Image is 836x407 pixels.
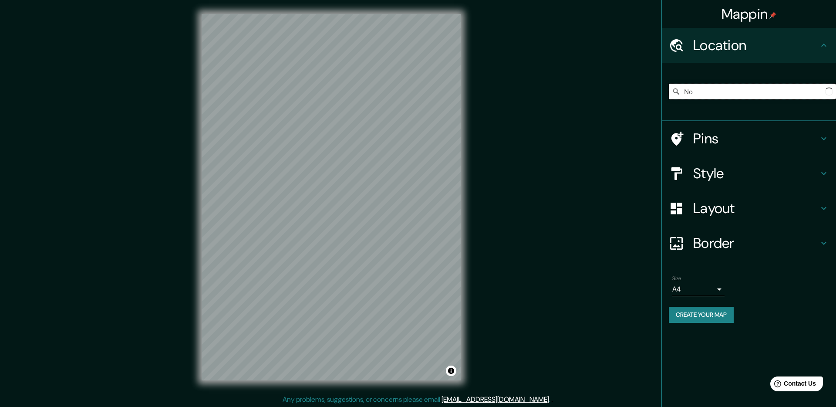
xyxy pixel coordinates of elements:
div: Layout [662,191,836,226]
div: Style [662,156,836,191]
h4: Layout [693,200,819,217]
h4: Location [693,37,819,54]
input: Pick your city or area [669,84,836,99]
div: Border [662,226,836,261]
div: . [552,394,553,405]
div: . [550,394,552,405]
h4: Border [693,234,819,252]
div: Pins [662,121,836,156]
h4: Style [693,165,819,182]
p: Any problems, suggestions, or concerns please email . [283,394,550,405]
label: Size [672,275,681,282]
iframe: Help widget launcher [758,373,826,397]
button: Create your map [669,307,734,323]
a: [EMAIL_ADDRESS][DOMAIN_NAME] [442,395,549,404]
h4: Pins [693,130,819,147]
button: Toggle attribution [446,366,456,376]
div: Location [662,28,836,63]
div: A4 [672,282,725,296]
img: pin-icon.png [769,12,776,19]
canvas: Map [202,14,461,380]
h4: Mappin [721,5,777,23]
